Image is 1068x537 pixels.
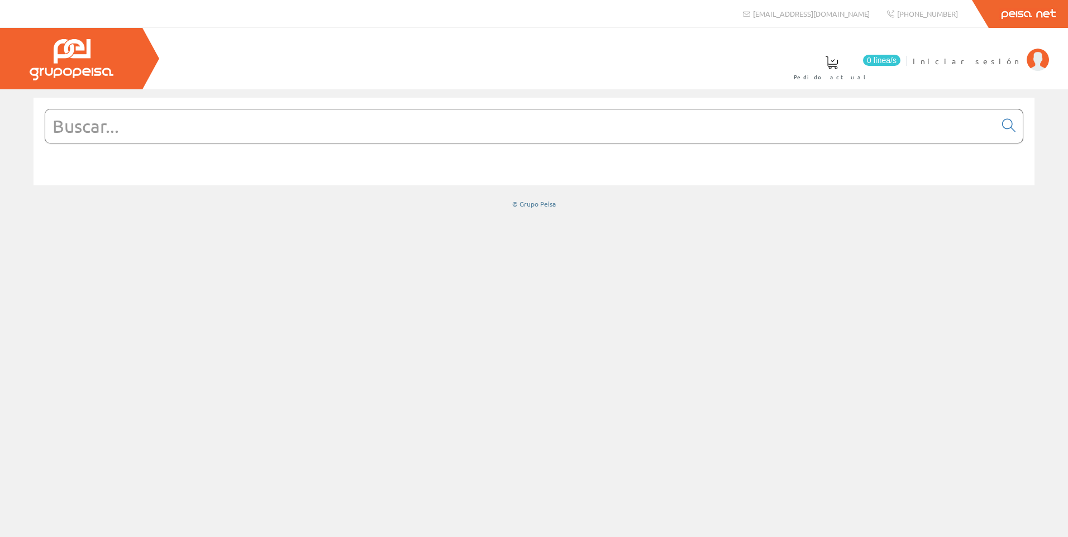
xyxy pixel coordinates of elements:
a: Iniciar sesión [913,46,1049,57]
img: Grupo Peisa [30,39,113,80]
div: © Grupo Peisa [34,199,1034,209]
span: 0 línea/s [863,55,900,66]
input: Buscar... [45,109,995,143]
span: [EMAIL_ADDRESS][DOMAIN_NAME] [753,9,870,18]
span: Iniciar sesión [913,55,1021,66]
span: [PHONE_NUMBER] [897,9,958,18]
span: Pedido actual [794,71,870,83]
